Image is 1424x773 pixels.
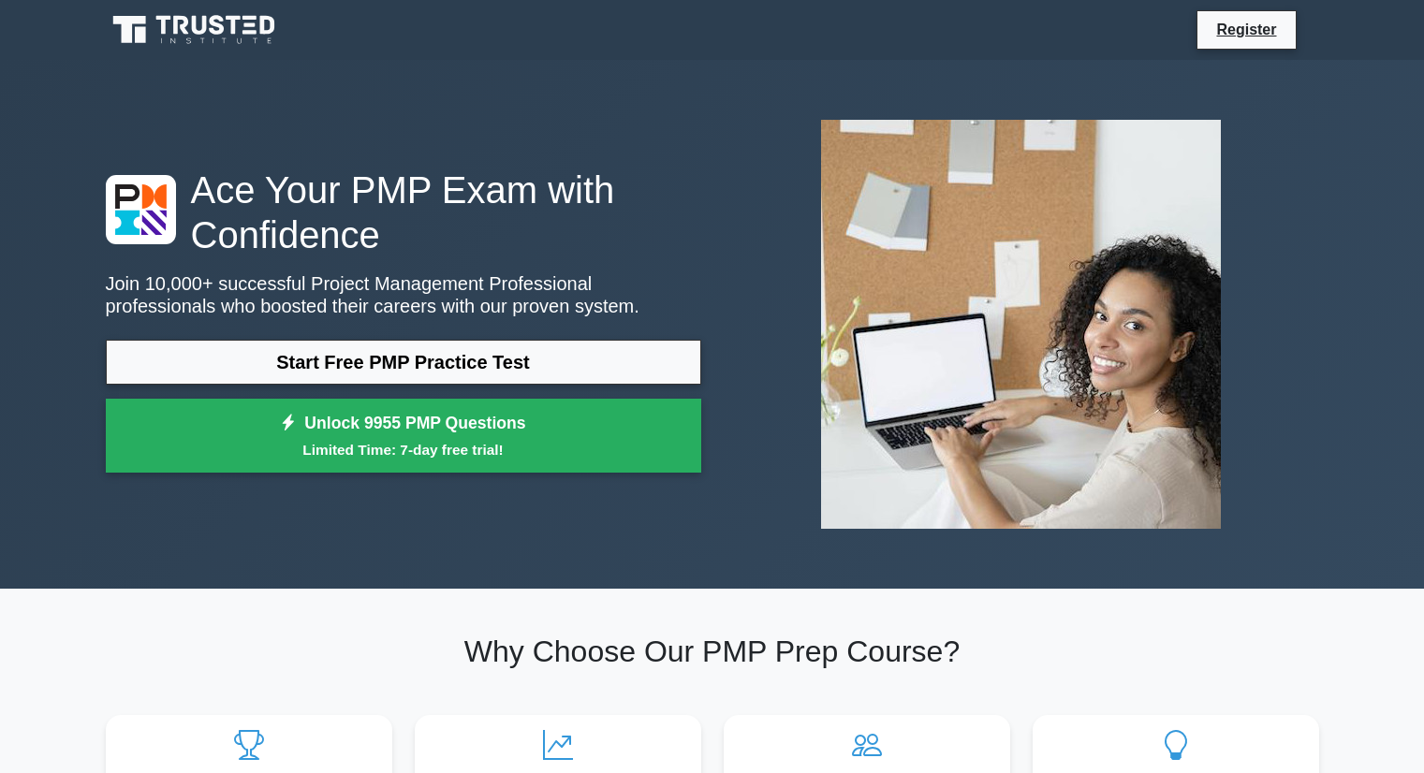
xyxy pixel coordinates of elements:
a: Unlock 9955 PMP QuestionsLimited Time: 7-day free trial! [106,399,701,474]
a: Start Free PMP Practice Test [106,340,701,385]
small: Limited Time: 7-day free trial! [129,439,678,460]
h2: Why Choose Our PMP Prep Course? [106,634,1319,669]
p: Join 10,000+ successful Project Management Professional professionals who boosted their careers w... [106,272,701,317]
h1: Ace Your PMP Exam with Confidence [106,168,701,257]
a: Register [1205,18,1287,41]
